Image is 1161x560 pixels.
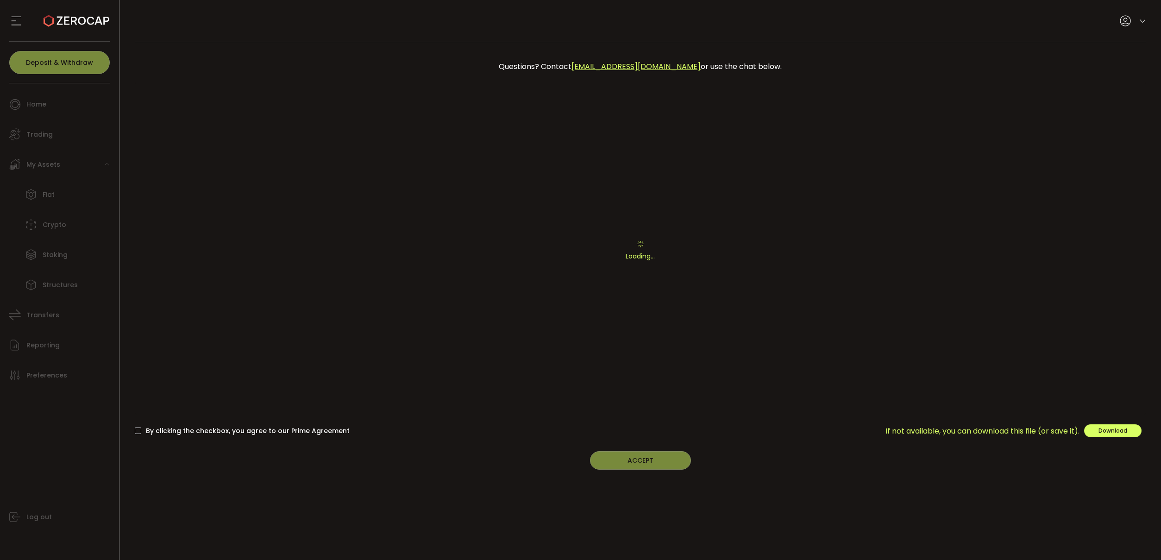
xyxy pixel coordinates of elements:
[590,451,691,470] button: ACCEPT
[26,98,46,111] span: Home
[9,51,110,74] button: Deposit & Withdraw
[141,427,350,435] span: By clicking the checkbox, you agree to our Prime Agreement
[1084,424,1142,437] button: Download
[43,248,68,262] span: Staking
[26,510,52,524] span: Log out
[135,252,1147,261] p: Loading...
[26,339,60,352] span: Reporting
[26,59,93,66] span: Deposit & Withdraw
[43,218,66,232] span: Crypto
[139,56,1142,77] div: Questions? Contact or use the chat below.
[1098,427,1127,434] span: Download
[43,278,78,292] span: Structures
[628,456,653,465] span: ACCEPT
[26,308,59,322] span: Transfers
[26,128,53,141] span: Trading
[43,188,55,201] span: Fiat
[571,61,701,72] a: [EMAIL_ADDRESS][DOMAIN_NAME]
[26,369,67,382] span: Preferences
[26,158,60,171] span: My Assets
[885,425,1079,437] span: If not available, you can download this file (or save it).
